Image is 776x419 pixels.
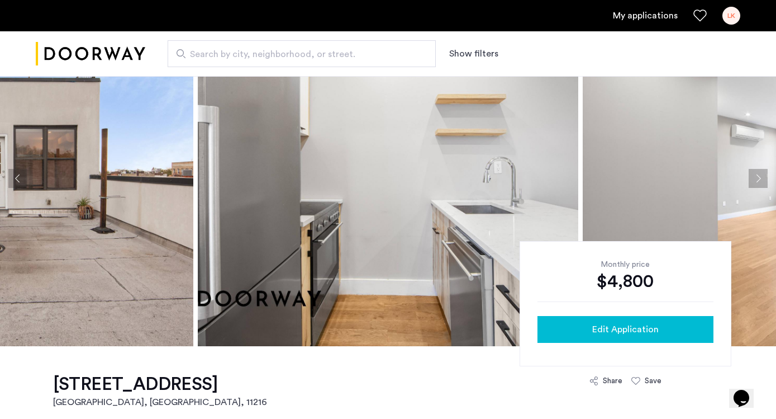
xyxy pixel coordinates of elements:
[168,40,436,67] input: Apartment Search
[645,375,661,387] div: Save
[592,323,659,336] span: Edit Application
[537,270,713,293] div: $4,800
[722,7,740,25] div: LK
[198,11,578,346] img: apartment
[53,373,267,409] a: [STREET_ADDRESS][GEOGRAPHIC_DATA], [GEOGRAPHIC_DATA], 11216
[537,316,713,343] button: button
[603,375,622,387] div: Share
[537,259,713,270] div: Monthly price
[693,9,707,22] a: Favorites
[190,48,404,61] span: Search by city, neighborhood, or street.
[8,169,27,188] button: Previous apartment
[613,9,678,22] a: My application
[729,374,765,408] iframe: chat widget
[36,33,145,75] img: logo
[749,169,768,188] button: Next apartment
[53,373,267,396] h1: [STREET_ADDRESS]
[36,33,145,75] a: Cazamio logo
[53,396,267,409] h2: [GEOGRAPHIC_DATA], [GEOGRAPHIC_DATA] , 11216
[449,47,498,60] button: Show or hide filters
